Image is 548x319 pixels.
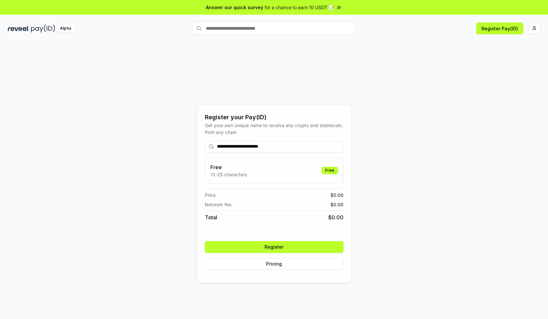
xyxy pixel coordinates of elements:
span: $ 0.00 [330,192,343,198]
img: pay_id [31,24,55,33]
p: 13-25 characters [210,171,247,178]
div: Get your own unique name to receive any crypto and stablecoin, from any chain [205,122,343,136]
button: Pricing [205,258,343,270]
button: Register [205,241,343,253]
span: Answer our quick survey [206,4,263,11]
button: Register Pay(ID) [476,22,523,34]
span: $ 0.00 [330,201,343,208]
div: Alpha [56,24,75,33]
div: Register your Pay(ID) [205,113,343,122]
span: for a chance to earn 10 USDT 📝 [265,4,334,11]
span: Price [205,192,216,198]
span: Network fee [205,201,231,208]
span: $ 0.00 [328,213,343,221]
div: Free [322,167,338,174]
h3: Free [210,163,247,171]
span: Total [205,213,217,221]
img: reveel_dark [8,24,30,33]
